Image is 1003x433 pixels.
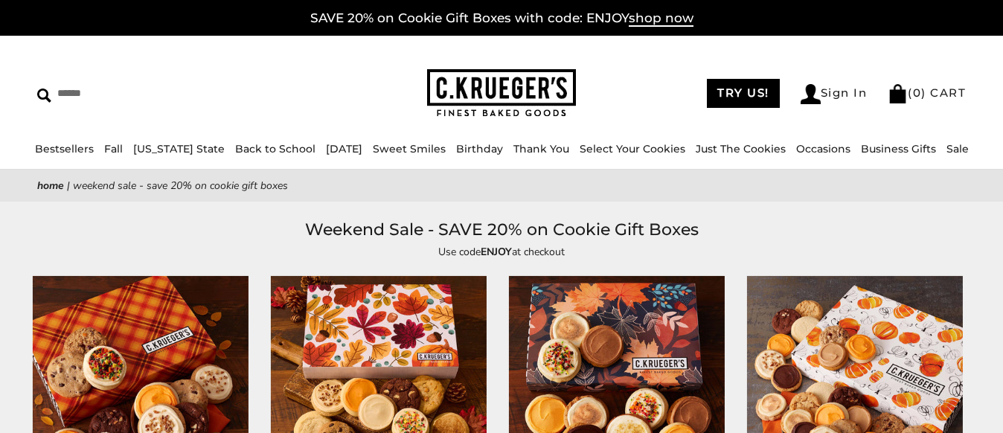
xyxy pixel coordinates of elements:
span: 0 [913,86,922,100]
a: TRY US! [707,79,780,108]
a: Home [37,179,64,193]
a: Select Your Cookies [580,142,685,155]
a: Thank You [513,142,569,155]
span: shop now [629,10,693,27]
p: Use code at checkout [159,243,844,260]
a: Sweet Smiles [373,142,446,155]
img: C.KRUEGER'S [427,69,576,118]
a: Fall [104,142,123,155]
a: SAVE 20% on Cookie Gift Boxes with code: ENJOYshop now [310,10,693,27]
nav: breadcrumbs [37,177,966,194]
a: Bestsellers [35,142,94,155]
img: Bag [888,84,908,103]
span: | [67,179,70,193]
h1: Weekend Sale - SAVE 20% on Cookie Gift Boxes [60,216,943,243]
a: Back to School [235,142,315,155]
a: Business Gifts [861,142,936,155]
a: [DATE] [326,142,362,155]
a: Just The Cookies [696,142,786,155]
img: Search [37,89,51,103]
strong: ENJOY [481,245,512,259]
img: Account [801,84,821,104]
a: (0) CART [888,86,966,100]
a: Occasions [796,142,850,155]
a: [US_STATE] State [133,142,225,155]
span: Weekend Sale - SAVE 20% on Cookie Gift Boxes [73,179,288,193]
a: Birthday [456,142,503,155]
a: Sign In [801,84,868,104]
a: Sale [946,142,969,155]
input: Search [37,82,253,105]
